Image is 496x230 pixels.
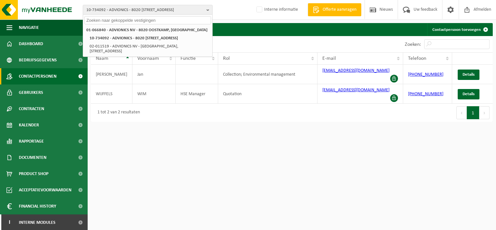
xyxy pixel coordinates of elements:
[479,106,490,119] button: Next
[19,166,48,182] span: Product Shop
[223,56,230,61] span: Rol
[322,88,390,93] a: [EMAIL_ADDRESS][DOMAIN_NAME]
[458,89,479,99] a: Details
[19,117,39,133] span: Kalender
[308,3,361,16] a: Offerte aanvragen
[408,56,426,61] span: Telefoon
[19,52,57,68] span: Bedrijfsgegevens
[94,107,140,119] div: 1 tot 2 van 2 resultaten
[86,28,207,32] strong: 01-066840 - ADVIONICS NV - 8020 OOSTKAMP, [GEOGRAPHIC_DATA]
[19,36,43,52] span: Dashboard
[322,56,336,61] span: E-mail
[137,56,159,61] span: Voornaam
[467,106,479,119] button: 1
[321,6,358,13] span: Offerte aanvragen
[19,149,46,166] span: Documenten
[88,42,211,55] li: 02-011519 - ADVIONICS NV - [GEOGRAPHIC_DATA], [STREET_ADDRESS]
[86,5,204,15] span: 10-734092 - ADVIONICS - 8020 [STREET_ADDRESS]
[19,101,44,117] span: Contracten
[463,72,475,77] span: Details
[405,42,421,47] label: Zoeken:
[96,56,108,61] span: Naam
[84,16,211,24] input: Zoeken naar gekoppelde vestigingen
[456,106,467,119] button: Previous
[19,198,56,214] span: Financial History
[463,92,475,96] span: Details
[91,65,132,84] td: [PERSON_NAME]
[88,34,211,42] li: 10-734092 - ADVIONICS - 8020 [STREET_ADDRESS]
[19,182,71,198] span: Acceptatievoorwaarden
[19,19,39,36] span: Navigatie
[83,5,213,15] button: 10-734092 - ADVIONICS - 8020 [STREET_ADDRESS]
[255,5,298,15] label: Interne informatie
[91,84,132,104] td: WIJFFELS
[427,23,492,36] a: Contactpersoon toevoegen
[19,84,43,101] span: Gebruikers
[19,68,56,84] span: Contactpersonen
[322,68,390,73] a: [EMAIL_ADDRESS][DOMAIN_NAME]
[132,84,176,104] td: WIM
[408,92,443,96] a: [PHONE_NUMBER]
[176,84,218,104] td: HSE Manager
[408,72,443,77] a: [PHONE_NUMBER]
[19,133,44,149] span: Rapportage
[458,70,479,80] a: Details
[218,84,317,104] td: Quotation
[180,56,196,61] span: Functie
[132,65,176,84] td: Jan
[218,65,317,84] td: Collection; Environmental management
